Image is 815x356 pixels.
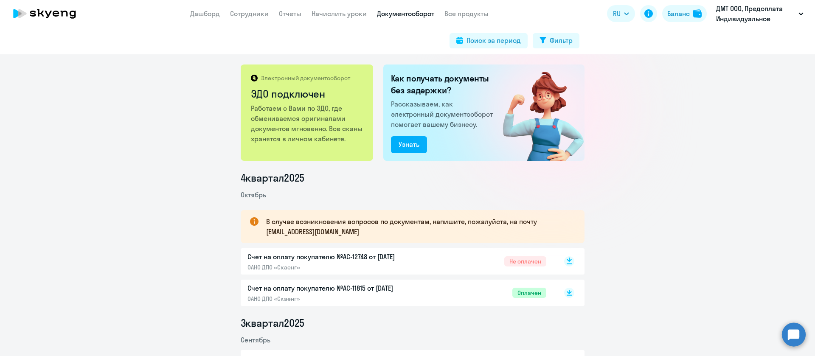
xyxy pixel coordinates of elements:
p: Счет на оплату покупателю №AC-12748 от [DATE] [247,252,426,262]
p: ОАНО ДПО «Скаенг» [247,295,426,303]
button: Поиск за период [450,33,528,48]
p: Рассказываем, как электронный документооборот помогает вашему бизнесу. [391,99,496,129]
p: Электронный документооборот [261,74,350,82]
span: Не оплачен [504,256,546,266]
p: ОАНО ДПО «Скаенг» [247,263,426,271]
button: RU [607,5,635,22]
p: Счет на оплату покупателю №AC-11815 от [DATE] [247,283,426,293]
a: Счет на оплату покупателю №AC-11815 от [DATE]ОАНО ДПО «Скаенг»Оплачен [247,283,546,303]
a: Сотрудники [230,9,269,18]
p: ДМТ ООО, Предоплата Индивидуальное обучение [716,3,795,24]
button: Балансbalance [662,5,707,22]
span: Сентябрь [241,336,270,344]
img: connected [489,64,585,161]
button: Фильтр [533,33,579,48]
a: Счет на оплату покупателю №AC-12748 от [DATE]ОАНО ДПО «Скаенг»Не оплачен [247,252,546,271]
li: 4 квартал 2025 [241,171,585,185]
a: Начислить уроки [312,9,367,18]
span: RU [613,8,621,19]
div: Баланс [667,8,690,19]
a: Отчеты [279,9,301,18]
span: Октябрь [241,191,266,199]
p: В случае возникновения вопросов по документам, напишите, пожалуйста, на почту [EMAIL_ADDRESS][DOM... [266,216,569,237]
a: Все продукты [444,9,489,18]
div: Поиск за период [467,35,521,45]
a: Дашборд [190,9,220,18]
button: Узнать [391,136,427,153]
div: Фильтр [550,35,573,45]
p: Работаем с Вами по ЭДО, где обмениваемся оригиналами документов мгновенно. Все сканы хранятся в л... [251,103,364,144]
img: balance [693,9,702,18]
span: Оплачен [512,288,546,298]
div: Узнать [399,139,419,149]
h2: Как получать документы без задержки? [391,73,496,96]
h2: ЭДО подключен [251,87,364,101]
button: ДМТ ООО, Предоплата Индивидуальное обучение [712,3,808,24]
a: Документооборот [377,9,434,18]
li: 3 квартал 2025 [241,316,585,330]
